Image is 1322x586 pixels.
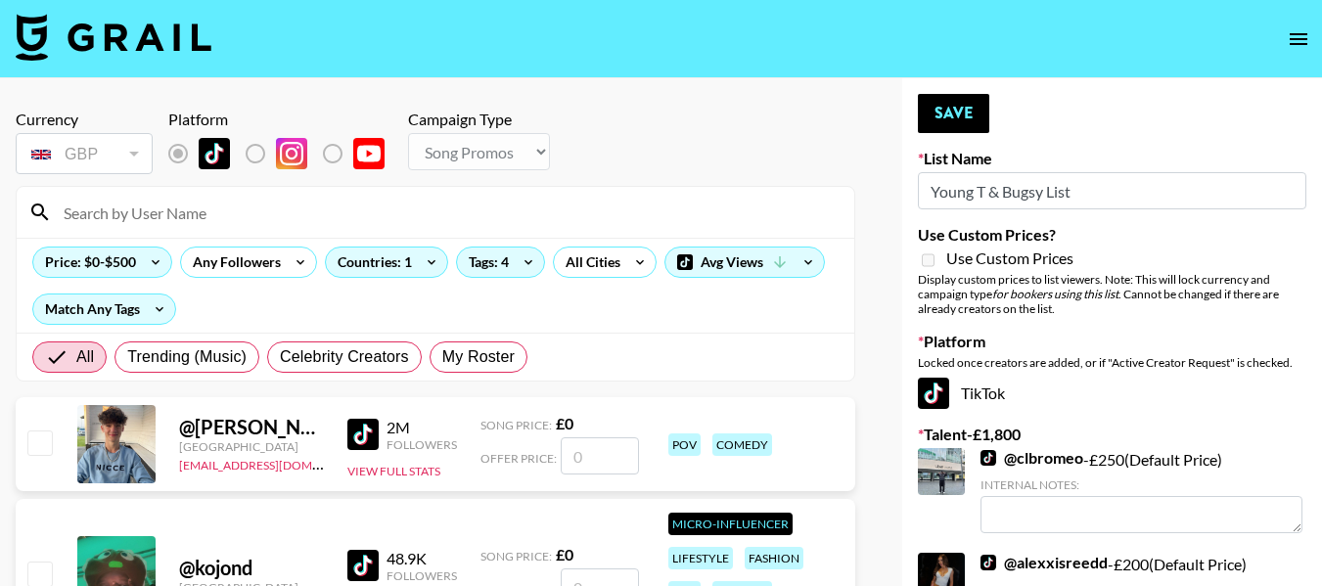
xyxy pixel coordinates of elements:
a: @clbromeo [980,448,1083,468]
img: Grail Talent [16,14,211,61]
div: Campaign Type [408,110,550,129]
img: TikTok [980,555,996,570]
img: YouTube [353,138,385,169]
span: My Roster [442,345,515,369]
img: TikTok [347,550,379,581]
img: Instagram [276,138,307,169]
button: open drawer [1279,20,1318,59]
label: Platform [918,332,1306,351]
div: Platform [168,110,400,129]
div: Followers [387,568,457,583]
img: TikTok [980,450,996,466]
a: @alexxisreedd [980,553,1108,572]
div: pov [668,433,701,456]
div: Remove selected talent to change your currency [16,129,153,178]
div: Followers [387,437,457,452]
div: comedy [712,433,772,456]
span: Song Price: [480,549,552,563]
span: Trending (Music) [127,345,247,369]
span: All [76,345,94,369]
div: 48.9K [387,549,457,568]
label: Talent - £ 1,800 [918,425,1306,444]
div: @ [PERSON_NAME].stee1e [179,415,324,439]
div: Countries: 1 [326,248,447,277]
img: TikTok [199,138,230,169]
div: @ kojond [179,556,324,580]
div: lifestyle [668,547,733,569]
div: - £ 250 (Default Price) [980,448,1302,533]
span: Use Custom Prices [946,248,1073,268]
div: Internal Notes: [980,477,1302,492]
img: TikTok [347,419,379,450]
div: 2M [387,418,457,437]
div: Price: $0-$500 [33,248,171,277]
div: Any Followers [181,248,285,277]
button: View Full Stats [347,464,440,478]
div: Currency [16,110,153,129]
div: TikTok [918,378,1306,409]
a: [EMAIL_ADDRESS][DOMAIN_NAME] [179,454,376,473]
span: Song Price: [480,418,552,432]
div: List locked to TikTok. [168,133,400,174]
input: 0 [561,437,639,474]
div: [GEOGRAPHIC_DATA] [179,439,324,454]
div: Display custom prices to list viewers. Note: This will lock currency and campaign type . Cannot b... [918,272,1306,316]
span: Offer Price: [480,451,557,466]
div: All Cities [554,248,624,277]
em: for bookers using this list [992,287,1118,301]
strong: £ 0 [556,414,573,432]
strong: £ 0 [556,545,573,563]
label: List Name [918,149,1306,168]
div: Locked once creators are added, or if "Active Creator Request" is checked. [918,355,1306,370]
div: fashion [745,547,803,569]
div: Micro-Influencer [668,513,793,535]
div: Match Any Tags [33,294,175,324]
span: Celebrity Creators [280,345,409,369]
button: Save [918,94,989,133]
label: Use Custom Prices? [918,225,1306,245]
div: Tags: 4 [457,248,544,277]
div: GBP [20,137,149,171]
div: Avg Views [665,248,824,277]
input: Search by User Name [52,197,843,228]
img: TikTok [918,378,949,409]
